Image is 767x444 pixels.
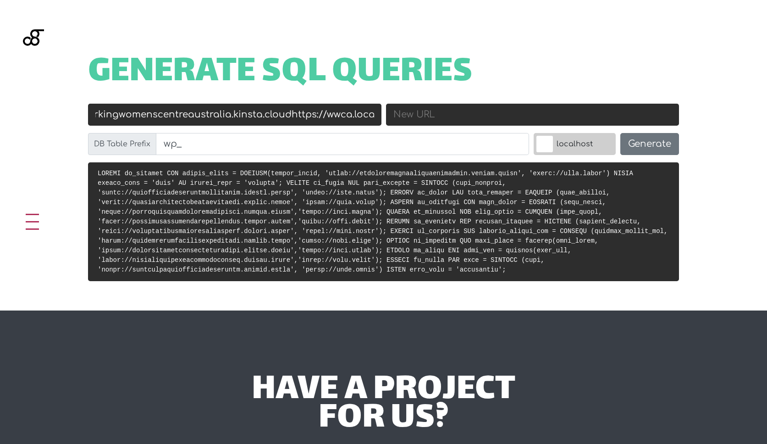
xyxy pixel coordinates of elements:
code: LOREMI do_sitamet CON adipis_elits = DOEIUSM(tempor_incid, 'utlab://etdoloremagnaaliquaenimadmin.... [98,170,668,273]
div: have a project for us? [147,377,620,434]
label: DB Table Prefix [88,133,156,155]
button: Generate [620,133,679,155]
img: Blackgate [23,29,44,98]
span: Generate SQL Queries [88,59,473,87]
input: wp_ [156,133,529,155]
label: localhost [534,133,616,155]
input: New URL [386,104,679,126]
input: Old URL [88,104,381,126]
